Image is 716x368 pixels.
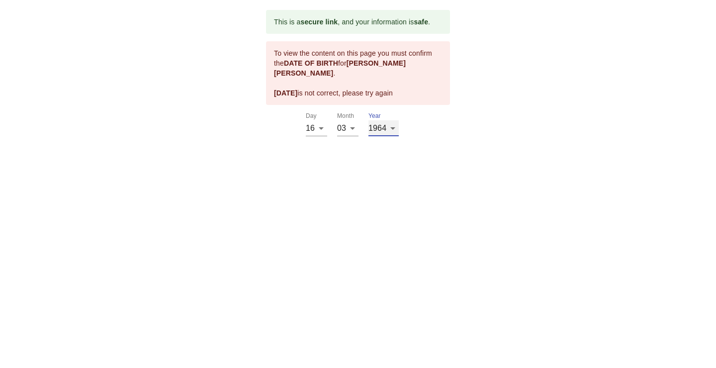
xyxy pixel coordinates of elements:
[306,113,317,119] label: Day
[337,113,354,119] label: Month
[368,113,381,119] label: Year
[414,18,428,26] b: safe
[300,18,338,26] b: secure link
[274,89,297,97] b: [DATE]
[284,59,338,67] b: DATE OF BIRTH
[274,13,430,31] div: This is a , and your information is .
[274,44,442,102] div: To view the content on this page you must confirm the for . is not correct, please try again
